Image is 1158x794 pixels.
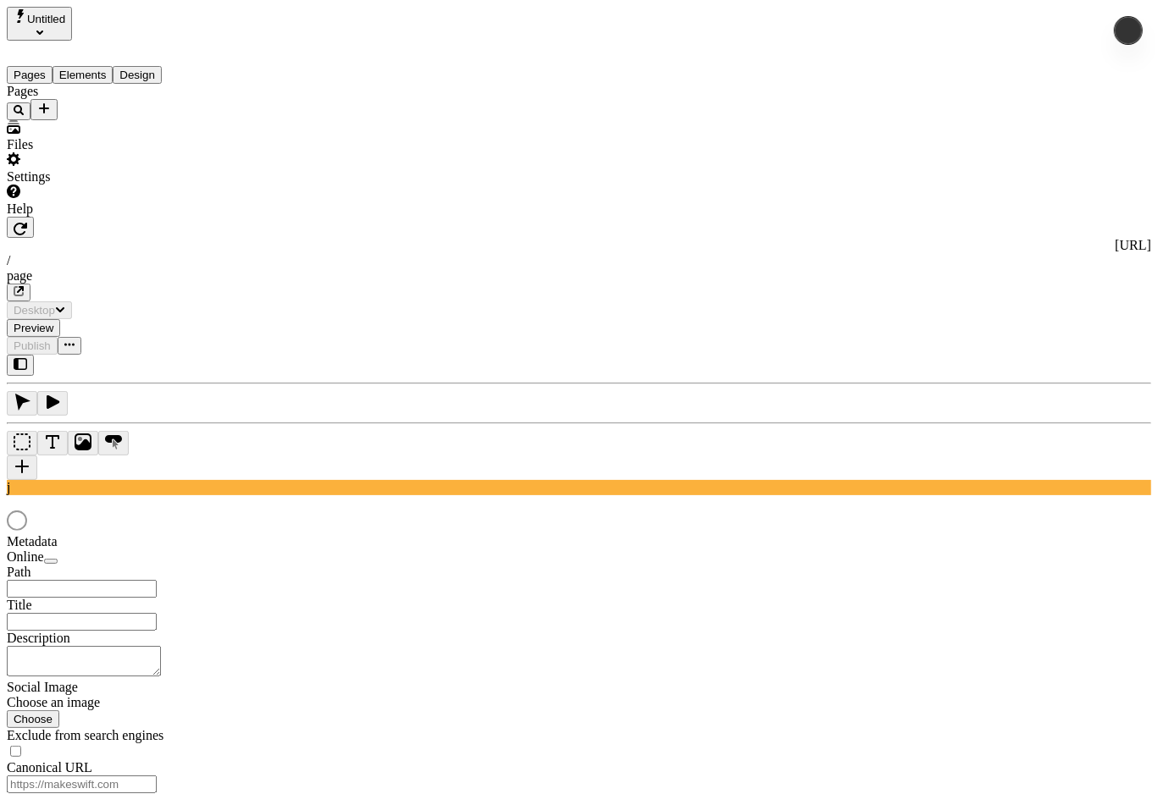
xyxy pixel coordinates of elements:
button: Text [37,431,68,455]
div: Settings [7,169,221,185]
button: Publish [7,337,58,355]
div: Metadata [7,534,210,549]
span: Path [7,565,30,579]
span: Untitled [27,13,65,25]
button: Add new [30,99,58,120]
span: Exclude from search engines [7,728,163,742]
button: Elements [53,66,114,84]
span: Social Image [7,680,78,694]
span: Publish [14,339,51,352]
div: Files [7,137,221,152]
button: Select site [7,7,72,41]
button: Box [7,431,37,455]
span: Preview [14,322,53,334]
button: Preview [7,319,60,337]
input: https://makeswift.com [7,775,157,793]
div: j [7,480,1151,495]
span: Online [7,549,44,564]
div: Choose an image [7,695,210,710]
div: / [7,253,1151,268]
span: Description [7,631,70,645]
div: [URL] [7,238,1151,253]
div: Pages [7,84,221,99]
button: Choose [7,710,59,728]
button: Design [113,66,162,84]
button: Desktop [7,301,72,319]
div: Help [7,201,221,217]
span: Title [7,598,32,612]
span: Desktop [14,304,55,317]
span: Choose [14,713,53,725]
button: Image [68,431,98,455]
button: Pages [7,66,53,84]
span: Canonical URL [7,760,92,775]
div: page [7,268,1151,284]
button: Button [98,431,129,455]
